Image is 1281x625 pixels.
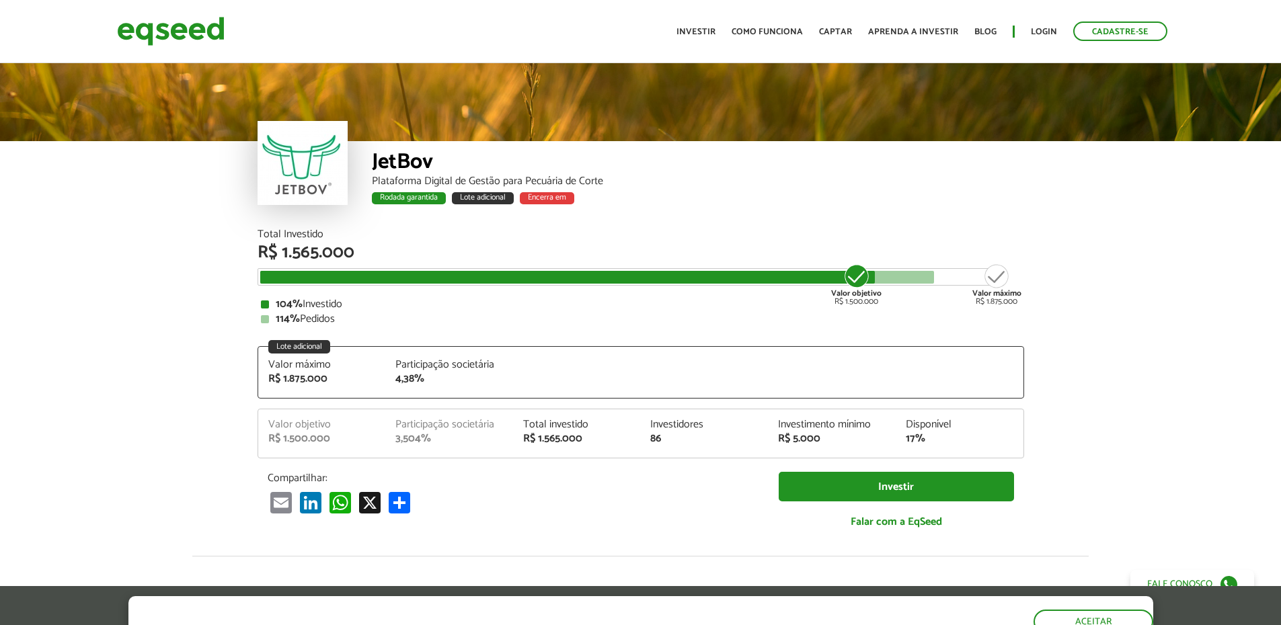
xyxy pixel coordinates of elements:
img: EqSeed [117,13,225,49]
div: Valor máximo [268,360,376,370]
div: R$ 1.565.000 [258,244,1024,261]
a: Captar [819,28,852,36]
div: Valor objetivo [268,419,376,430]
div: Participação societária [395,419,503,430]
div: Lote adicional [452,192,514,204]
div: JetBov [372,151,1024,176]
a: X [356,491,383,513]
div: R$ 1.500.000 [268,433,376,444]
div: 3,504% [395,433,503,444]
div: Investido [261,299,1021,310]
div: 4,38% [395,374,503,384]
div: Investimento mínimo [778,419,886,430]
div: Encerra em [520,192,574,204]
p: Compartilhar: [268,472,759,485]
div: Pedidos [261,314,1021,325]
a: Investir [676,28,715,36]
a: Login [1031,28,1057,36]
strong: 114% [276,310,300,328]
a: Blog [974,28,997,36]
strong: Valor objetivo [831,287,882,300]
a: Fale conosco [1130,570,1254,598]
a: Cadastre-se [1073,22,1167,41]
div: R$ 1.875.000 [972,263,1021,306]
strong: Valor máximo [972,287,1021,300]
div: Disponível [906,419,1013,430]
div: 17% [906,433,1013,444]
div: Investidores [650,419,758,430]
div: R$ 5.000 [778,433,886,444]
div: Rodada garantida [372,192,446,204]
div: Plataforma Digital de Gestão para Pecuária de Corte [372,176,1024,187]
div: 86 [650,433,758,444]
a: Compartilhar [386,491,413,513]
a: Como funciona [732,28,803,36]
a: WhatsApp [327,491,354,513]
a: Email [268,491,295,513]
div: R$ 1.565.000 [523,433,631,444]
div: R$ 1.875.000 [268,374,376,384]
div: Lote adicional [268,340,330,353]
a: Investir [779,472,1014,502]
a: Aprenda a investir [868,28,958,36]
div: R$ 1.500.000 [831,263,882,306]
a: Falar com a EqSeed [779,508,1014,536]
strong: 104% [276,295,303,313]
div: Participação societária [395,360,503,370]
div: Total Investido [258,229,1024,240]
h5: O site da EqSeed utiliza cookies para melhorar sua navegação. [128,596,615,617]
a: LinkedIn [297,491,324,513]
div: Total investido [523,419,631,430]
